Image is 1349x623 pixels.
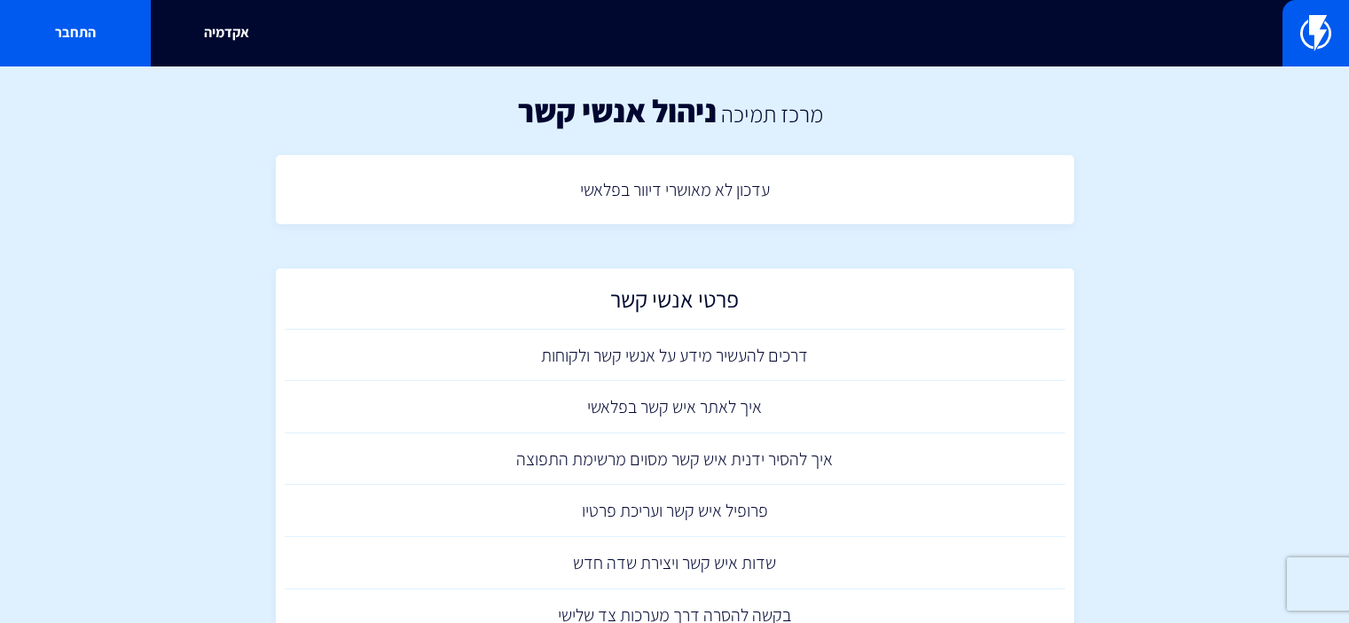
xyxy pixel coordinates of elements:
a: שדות איש קשר ויצירת שדה חדש [285,537,1065,589]
a: מרכז תמיכה [721,98,823,128]
h2: פרטי אנשי קשר [294,286,1056,321]
a: פרטי אנשי קשר [285,277,1065,330]
h1: ניהול אנשי קשר [518,93,717,128]
a: דרכים להעשיר מידע על אנשי קשר ולקוחות [285,330,1065,382]
a: איך להסיר ידנית איש קשר מסוים מרשימת התפוצה [285,433,1065,486]
a: איך לאתר איש קשר בפלאשי [285,381,1065,433]
input: חיפוש מהיר... [276,13,1074,54]
a: פרופיל איש קשר ועריכת פרטיו [285,485,1065,537]
a: עדכון לא מאושרי דיוור בפלאשי [285,164,1065,216]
